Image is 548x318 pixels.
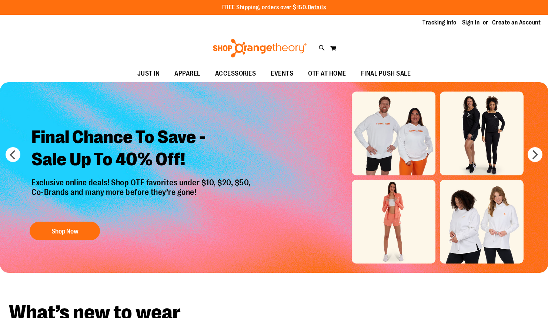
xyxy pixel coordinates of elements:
a: OTF AT HOME [301,65,354,82]
a: Create an Account [492,19,541,27]
img: Shop Orangetheory [212,39,308,57]
a: Details [308,4,326,11]
span: OTF AT HOME [308,65,346,82]
a: Sign In [462,19,480,27]
a: FINAL PUSH SALE [354,65,418,82]
a: JUST IN [130,65,167,82]
a: Tracking Info [422,19,457,27]
button: next [528,147,542,162]
a: EVENTS [263,65,301,82]
span: JUST IN [137,65,160,82]
p: FREE Shipping, orders over $150. [222,3,326,12]
a: APPAREL [167,65,208,82]
a: Final Chance To Save -Sale Up To 40% Off! Exclusive online deals! Shop OTF favorites under $10, $... [26,120,258,244]
span: FINAL PUSH SALE [361,65,411,82]
a: ACCESSORIES [208,65,264,82]
h2: Final Chance To Save - Sale Up To 40% Off! [26,120,258,178]
button: prev [6,147,20,162]
p: Exclusive online deals! Shop OTF favorites under $10, $20, $50, Co-Brands and many more before th... [26,178,258,214]
span: ACCESSORIES [215,65,256,82]
span: APPAREL [174,65,200,82]
button: Shop Now [30,222,100,240]
span: EVENTS [271,65,293,82]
